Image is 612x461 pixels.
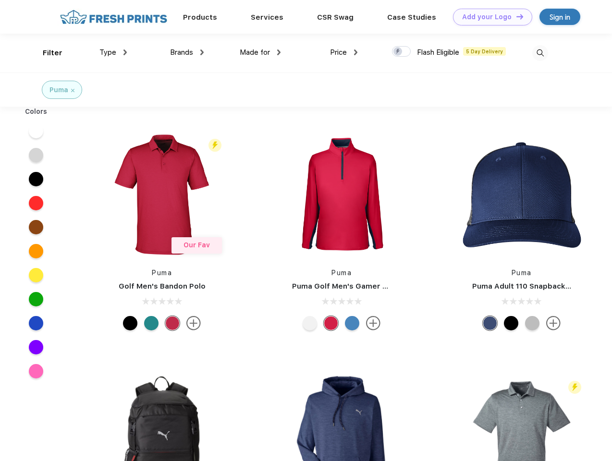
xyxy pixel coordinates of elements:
[208,139,221,152] img: flash_active_toggle.svg
[303,316,317,330] div: Bright White
[278,131,405,258] img: func=resize&h=266
[546,316,561,330] img: more.svg
[539,9,580,25] a: Sign in
[277,49,281,55] img: dropdown.png
[251,13,283,22] a: Services
[144,316,159,330] div: Green Lagoon
[532,45,548,61] img: desktop_search.svg
[99,48,116,57] span: Type
[458,131,586,258] img: func=resize&h=266
[49,85,68,95] div: Puma
[184,241,210,249] span: Our Fav
[119,282,206,291] a: Golf Men's Bandon Polo
[123,316,137,330] div: Puma Black
[183,13,217,22] a: Products
[152,269,172,277] a: Puma
[71,89,74,92] img: filter_cancel.svg
[240,48,270,57] span: Made for
[292,282,444,291] a: Puma Golf Men's Gamer Golf Quarter-Zip
[57,9,170,25] img: fo%20logo%202.webp
[483,316,497,330] div: Peacoat Qut Shd
[317,13,354,22] a: CSR Swag
[345,316,359,330] div: Bright Cobalt
[324,316,338,330] div: Ski Patrol
[200,49,204,55] img: dropdown.png
[516,14,523,19] img: DT
[186,316,201,330] img: more.svg
[512,269,532,277] a: Puma
[462,13,512,21] div: Add your Logo
[504,316,518,330] div: Pma Blk Pma Blk
[417,48,459,57] span: Flash Eligible
[165,316,180,330] div: Ski Patrol
[170,48,193,57] span: Brands
[525,316,539,330] div: Quarry with Brt Whit
[43,48,62,59] div: Filter
[568,381,581,394] img: flash_active_toggle.svg
[550,12,570,23] div: Sign in
[18,107,55,117] div: Colors
[354,49,357,55] img: dropdown.png
[98,131,226,258] img: func=resize&h=266
[330,48,347,57] span: Price
[463,47,506,56] span: 5 Day Delivery
[331,269,352,277] a: Puma
[123,49,127,55] img: dropdown.png
[366,316,380,330] img: more.svg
